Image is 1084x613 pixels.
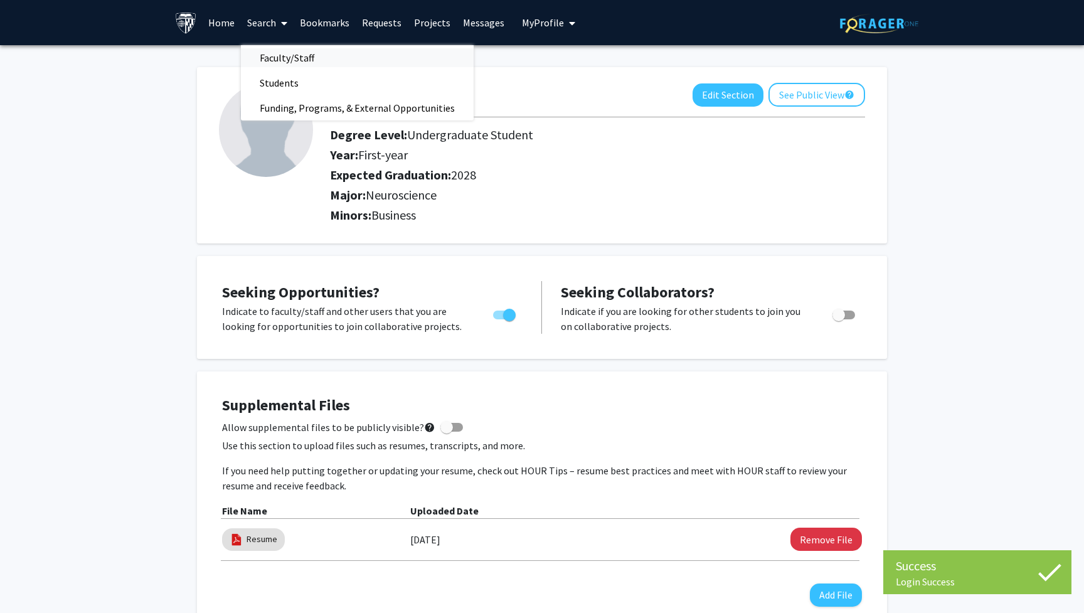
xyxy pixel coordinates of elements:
[241,70,317,95] span: Students
[222,397,862,415] h4: Supplemental Files
[827,304,862,322] div: Toggle
[241,1,294,45] a: Search
[844,87,854,102] mat-icon: help
[330,168,795,183] h2: Expected Graduation:
[424,420,435,435] mat-icon: help
[219,83,313,177] img: Profile Picture
[202,1,241,45] a: Home
[366,187,437,203] span: Neuroscience
[247,533,277,546] a: Resume
[241,48,474,67] a: Faculty/Staff
[222,282,380,302] span: Seeking Opportunities?
[230,533,243,546] img: pdf_icon.png
[561,304,809,334] p: Indicate if you are looking for other students to join you on collaborative projects.
[241,99,474,117] a: Funding, Programs, & External Opportunities
[330,208,865,223] h2: Minors:
[522,16,564,29] span: My Profile
[410,529,440,550] label: [DATE]
[330,147,795,163] h2: Year:
[175,12,197,34] img: Johns Hopkins University Logo
[294,1,356,45] a: Bookmarks
[810,584,862,607] button: Add File
[488,304,523,322] div: Toggle
[356,1,408,45] a: Requests
[410,504,479,517] b: Uploaded Date
[330,127,795,142] h2: Degree Level:
[768,83,865,107] button: See Public View
[457,1,511,45] a: Messages
[896,557,1059,575] div: Success
[451,167,476,183] span: 2028
[790,528,862,551] button: Remove Resume File
[241,95,474,120] span: Funding, Programs, & External Opportunities
[222,438,862,453] p: Use this section to upload files such as resumes, transcripts, and more.
[222,420,435,435] span: Allow supplemental files to be publicly visible?
[371,207,416,223] span: Business
[9,557,53,604] iframe: Chat
[840,14,918,33] img: ForagerOne Logo
[896,575,1059,588] div: Login Success
[222,504,267,517] b: File Name
[407,127,533,142] span: Undergraduate Student
[561,282,715,302] span: Seeking Collaborators?
[408,1,457,45] a: Projects
[241,73,474,92] a: Students
[222,463,862,493] p: If you need help putting together or updating your resume, check out HOUR Tips – resume best prac...
[358,147,408,163] span: First-year
[330,188,865,203] h2: Major:
[222,304,469,334] p: Indicate to faculty/staff and other users that you are looking for opportunities to join collabor...
[241,45,333,70] span: Faculty/Staff
[693,83,763,107] button: Edit Section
